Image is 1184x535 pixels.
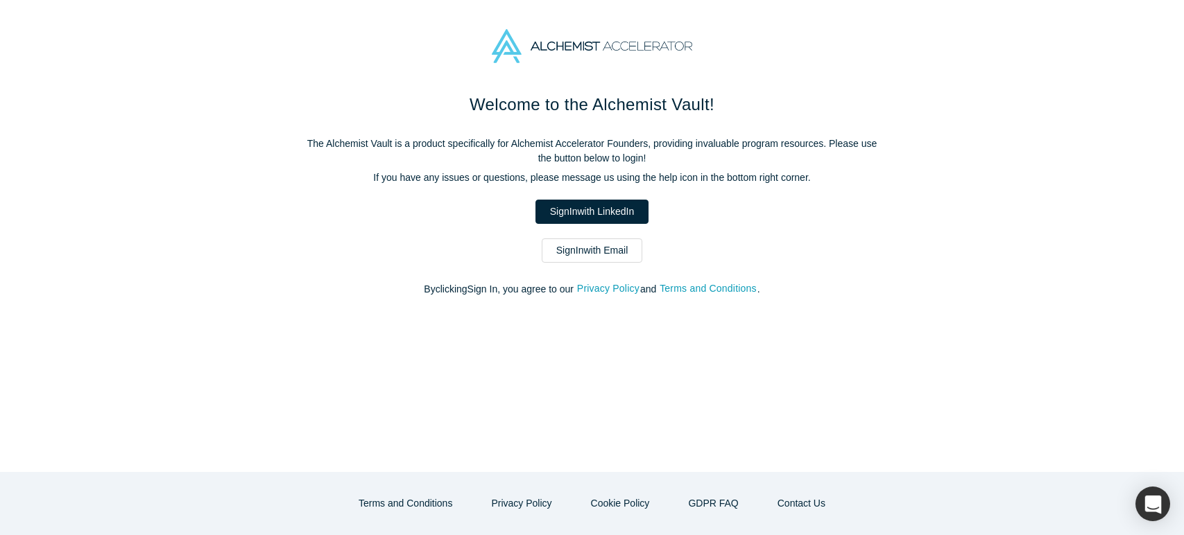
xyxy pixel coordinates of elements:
[763,491,840,516] button: Contact Us
[492,29,692,63] img: Alchemist Accelerator Logo
[542,238,643,263] a: SignInwith Email
[301,170,884,185] p: If you have any issues or questions, please message us using the help icon in the bottom right co...
[535,200,649,224] a: SignInwith LinkedIn
[659,281,757,297] button: Terms and Conditions
[301,282,884,297] p: By clicking Sign In , you agree to our and .
[301,137,884,166] p: The Alchemist Vault is a product specifically for Alchemist Accelerator Founders, providing inval...
[576,491,664,516] button: Cookie Policy
[344,491,467,516] button: Terms and Conditions
[576,281,640,297] button: Privacy Policy
[301,92,884,117] h1: Welcome to the Alchemist Vault!
[673,491,753,516] a: GDPR FAQ
[477,491,566,516] button: Privacy Policy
